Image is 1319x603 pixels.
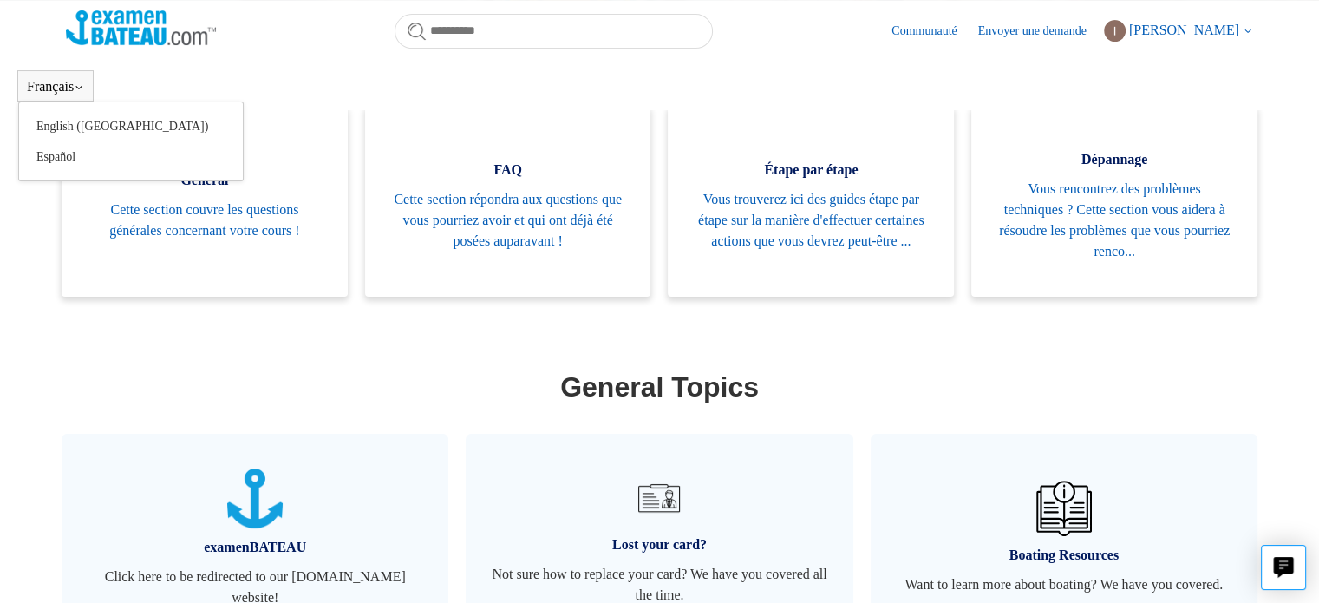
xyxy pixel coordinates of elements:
span: Lost your card? [492,534,826,555]
span: Want to learn more about boating? We have you covered. [897,574,1231,595]
a: Communauté [891,22,974,40]
span: Boating Resources [897,545,1231,566]
a: English ([GEOGRAPHIC_DATA]) [19,111,243,141]
span: Dépannage [997,149,1231,170]
span: examenBATEAU [88,537,422,558]
a: Español [19,141,243,172]
input: Rechercher [395,14,713,49]
button: Français [27,79,84,95]
span: Cette section couvre les questions générales concernant votre cours ! [88,200,322,241]
img: 01JHREV2E6NG3DHE8VTG8QH796 [1036,481,1092,536]
span: Cette section répondra aux questions que vous pourriez avoir et qui ont déjà été posées auparavant ! [391,189,625,252]
img: 01JRG6G4NA4NJ1BVG8MJM761YH [631,470,687,526]
a: Envoyer une demande [978,22,1104,40]
span: Étape par étape [694,160,928,180]
a: Dépannage Vous rencontrez des problèmes techniques ? Cette section vous aidera à résoudre les pro... [971,106,1257,297]
img: Page d’accueil du Centre d’aide Examen Bateau [66,10,216,45]
span: [PERSON_NAME] [1129,23,1239,37]
span: Vous trouverez ici des guides étape par étape sur la manière d'effectuer certaines actions que vo... [694,189,928,252]
button: Live chat [1261,545,1306,590]
button: [PERSON_NAME] [1104,20,1253,42]
span: FAQ [391,160,625,180]
a: Général Cette section couvre les questions générales concernant votre cours ! [62,106,348,297]
img: 01JTNN85WSQ5FQ6HNXPDSZ7SRA [227,469,283,528]
a: FAQ Cette section répondra aux questions que vous pourriez avoir et qui ont déjà été posées aupar... [365,106,651,297]
a: Étape par étape Vous trouverez ici des guides étape par étape sur la manière d'effectuer certaine... [668,106,954,297]
h1: General Topics [66,366,1253,408]
span: Vous rencontrez des problèmes techniques ? Cette section vous aidera à résoudre les problèmes que... [997,179,1231,262]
